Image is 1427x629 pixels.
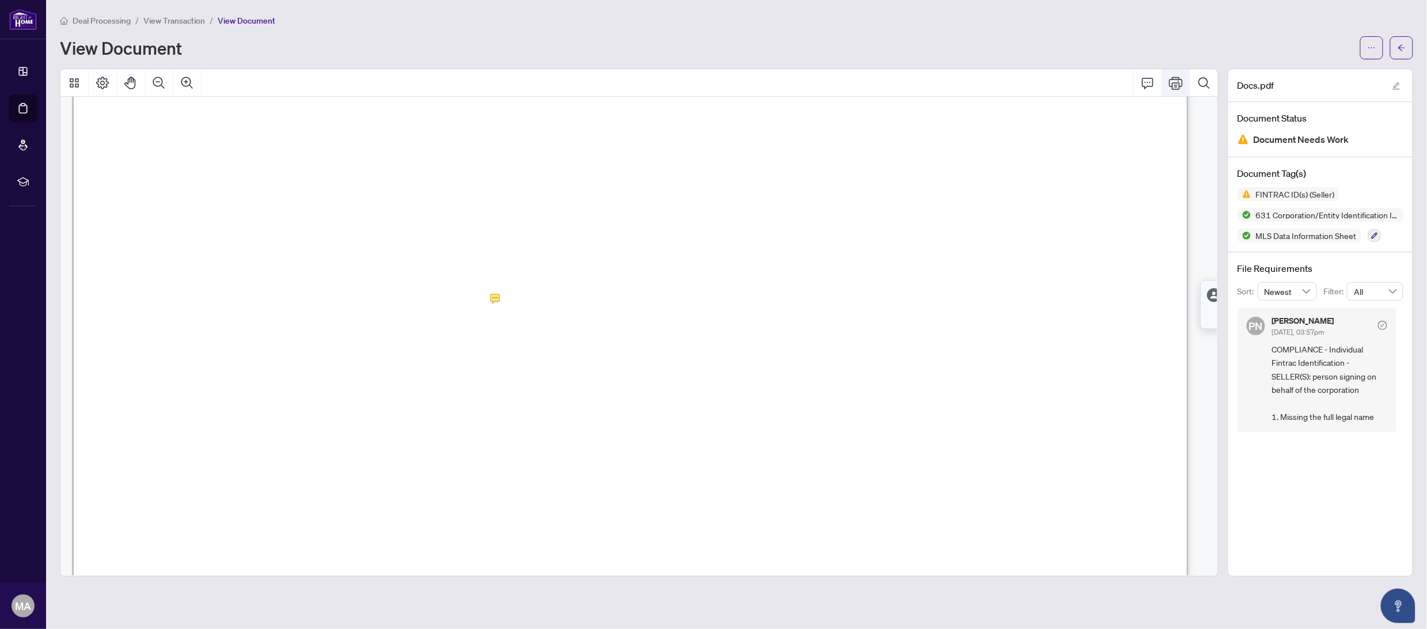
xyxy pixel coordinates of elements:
span: All [1354,283,1396,300]
h5: [PERSON_NAME] [1272,317,1334,325]
span: View Transaction [143,16,205,26]
span: home [60,17,68,25]
span: COMPLIANCE - Individual Fintrac Identification - SELLER(S): person signing on behalf of the corpo... [1272,343,1387,423]
li: / [210,14,213,27]
img: Status Icon [1238,187,1251,201]
img: logo [9,9,37,30]
span: edit [1392,82,1401,90]
h4: Document Status [1238,111,1403,125]
h4: File Requirements [1238,262,1403,275]
span: Docs.pdf [1238,78,1274,92]
h1: View Document [60,39,182,57]
p: Filter: [1324,285,1347,298]
p: Sort: [1238,285,1258,298]
img: Document Status [1238,134,1249,145]
span: Document Needs Work [1254,132,1349,147]
span: [DATE], 03:57pm [1272,328,1324,336]
span: MA [15,598,31,614]
span: View Document [218,16,275,26]
span: ellipsis [1368,44,1376,52]
span: MLS Data Information Sheet [1251,232,1361,240]
img: Status Icon [1238,229,1251,242]
h4: Document Tag(s) [1238,166,1403,180]
span: check-circle [1378,321,1387,330]
button: Open asap [1381,589,1415,623]
span: Newest [1265,283,1311,300]
span: Deal Processing [73,16,131,26]
li: / [135,14,139,27]
span: arrow-left [1398,44,1406,52]
span: 631 Corporation/Entity Identification InformationRecord [1251,211,1403,219]
img: Status Icon [1238,208,1251,222]
span: FINTRAC ID(s) (Seller) [1251,190,1339,198]
span: PN [1249,318,1263,334]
